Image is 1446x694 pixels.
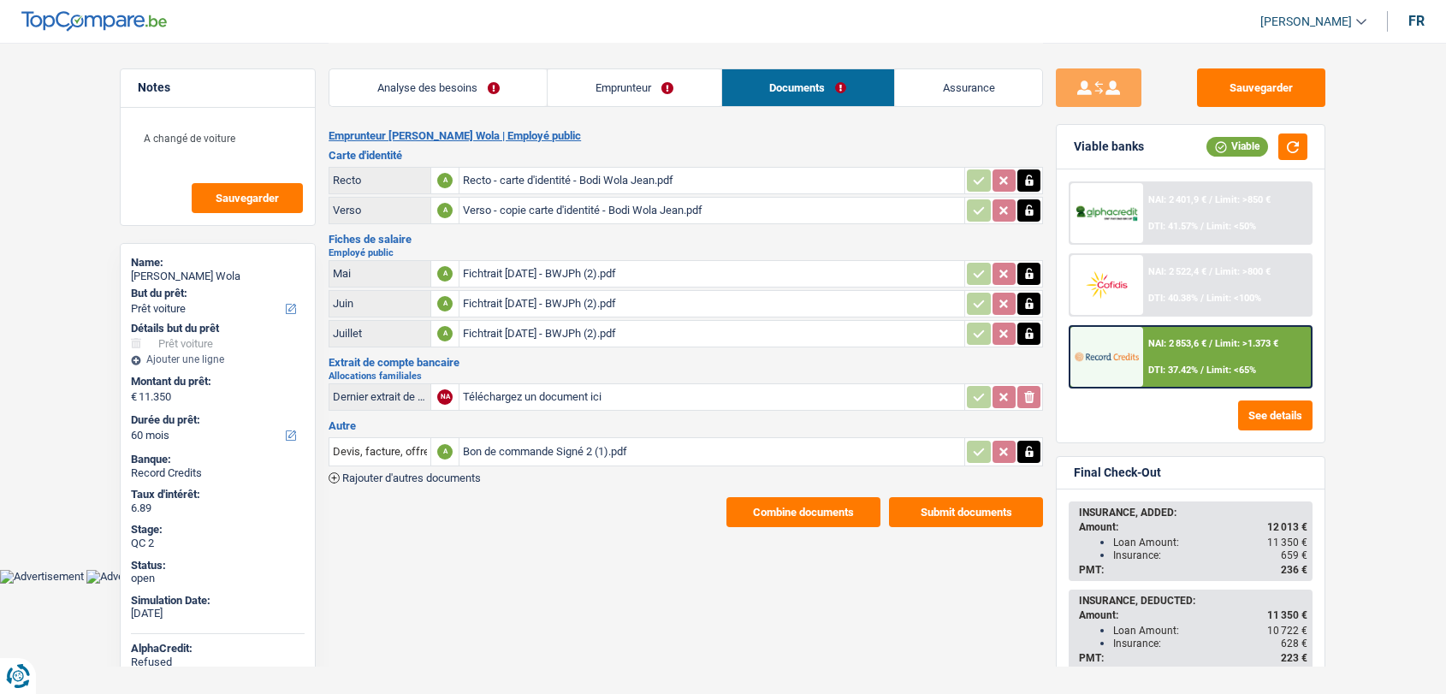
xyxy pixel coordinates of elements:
[1113,549,1307,561] div: Insurance:
[722,69,894,106] a: Documents
[1197,68,1325,107] button: Sauvegarder
[329,248,1043,258] h2: Employé public
[1238,400,1313,430] button: See details
[329,420,1043,431] h3: Autre
[1075,204,1138,223] img: AlphaCredit
[1260,15,1352,29] span: [PERSON_NAME]
[131,594,305,608] div: Simulation Date:
[437,266,453,282] div: A
[131,607,305,620] div: [DATE]
[21,11,167,32] img: TopCompare Logo
[1079,609,1307,621] div: Amount:
[333,327,427,340] div: Juillet
[131,559,305,572] div: Status:
[1267,625,1307,637] span: 10 722 €
[1281,549,1307,561] span: 659 €
[131,353,305,365] div: Ajouter une ligne
[329,150,1043,161] h3: Carte d'identité
[1148,338,1206,349] span: NAI: 2 853,6 €
[1200,221,1204,232] span: /
[889,497,1043,527] button: Submit documents
[1075,269,1138,300] img: Cofidis
[1215,194,1271,205] span: Limit: >850 €
[463,321,961,347] div: Fichtrait [DATE] - BWJPh (2).pdf
[1247,8,1366,36] a: [PERSON_NAME]
[1209,338,1212,349] span: /
[131,256,305,270] div: Name:
[548,69,720,106] a: Emprunteur
[131,413,301,427] label: Durée du prêt:
[1267,609,1307,621] span: 11 350 €
[131,390,137,404] span: €
[333,174,427,187] div: Recto
[726,497,880,527] button: Combine documents
[1113,537,1307,549] div: Loan Amount:
[333,390,427,403] div: Dernier extrait de compte pour vos allocations familiales
[437,173,453,188] div: A
[131,642,305,655] div: AlphaCredit:
[1148,221,1198,232] span: DTI: 41.57%
[1206,137,1268,156] div: Viable
[131,537,305,550] div: QC 2
[437,203,453,218] div: A
[1267,521,1307,533] span: 12 013 €
[1209,194,1212,205] span: /
[1206,365,1256,376] span: Limit: <65%
[329,371,1043,381] h2: Allocations familiales
[1209,266,1212,277] span: /
[131,270,305,283] div: [PERSON_NAME] Wola
[1079,521,1307,533] div: Amount:
[463,261,961,287] div: Fichtrait [DATE] - BWJPh (2).pdf
[1206,293,1261,304] span: Limit: <100%
[437,444,453,460] div: A
[1113,625,1307,637] div: Loan Amount:
[1148,194,1206,205] span: NAI: 2 401,9 €
[1281,652,1307,664] span: 223 €
[1079,652,1307,664] div: PMT:
[131,453,305,466] div: Banque:
[131,523,305,537] div: Stage:
[329,129,1043,143] h2: Emprunteur [PERSON_NAME] Wola | Employé public
[1206,221,1256,232] span: Limit: <50%
[1074,139,1144,154] div: Viable banks
[1113,638,1307,650] div: Insurance:
[1079,564,1307,576] div: PMT:
[138,80,298,95] h5: Notes
[131,572,305,585] div: open
[1148,365,1198,376] span: DTI: 37.42%
[1200,293,1204,304] span: /
[1281,564,1307,576] span: 236 €
[1408,13,1425,29] div: fr
[329,234,1043,245] h3: Fiches de salaire
[437,389,453,405] div: NA
[329,357,1043,368] h3: Extrait de compte bancaire
[131,466,305,480] div: Record Credits
[131,287,301,300] label: But du prêt:
[131,488,305,501] div: Taux d'intérêt:
[437,326,453,341] div: A
[333,204,427,217] div: Verso
[216,193,279,204] span: Sauvegarder
[1200,365,1204,376] span: /
[463,291,961,317] div: Fichtrait [DATE] - BWJPh (2).pdf
[131,322,305,335] div: Détails but du prêt
[333,297,427,310] div: Juin
[1079,595,1307,607] div: INSURANCE, DEDUCTED:
[437,296,453,311] div: A
[86,570,170,584] img: Advertisement
[1079,507,1307,519] div: INSURANCE, ADDED:
[1215,338,1278,349] span: Limit: >1.373 €
[192,183,303,213] button: Sauvegarder
[463,168,961,193] div: Recto - carte d'identité - Bodi Wola Jean.pdf
[463,439,961,465] div: Bon de commande Signé 2 (1).pdf
[333,267,427,280] div: Mai
[131,375,301,389] label: Montant du prêt:
[329,69,547,106] a: Analyse des besoins
[1215,266,1271,277] span: Limit: >800 €
[1074,466,1161,480] div: Final Check-Out
[1148,266,1206,277] span: NAI: 2 522,4 €
[131,655,305,669] div: Refused
[1267,537,1307,549] span: 11 350 €
[342,472,481,483] span: Rajouter d'autres documents
[895,69,1042,106] a: Assurance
